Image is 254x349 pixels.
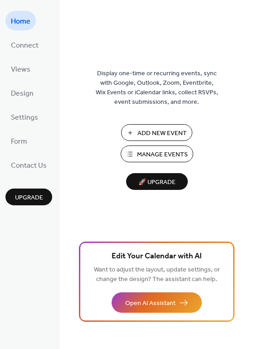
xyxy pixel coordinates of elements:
[5,189,52,205] button: Upgrade
[15,193,43,203] span: Upgrade
[5,131,33,150] a: Form
[11,87,34,101] span: Design
[137,129,187,138] span: Add New Event
[94,264,220,286] span: Want to adjust the layout, update settings, or change the design? The assistant can help.
[137,150,188,160] span: Manage Events
[126,173,188,190] button: 🚀 Upgrade
[112,292,202,313] button: Open AI Assistant
[11,135,27,149] span: Form
[125,299,176,308] span: Open AI Assistant
[5,59,36,78] a: Views
[11,63,30,77] span: Views
[5,11,36,30] a: Home
[11,111,38,125] span: Settings
[11,15,30,29] span: Home
[132,176,182,189] span: 🚀 Upgrade
[96,69,218,107] span: Display one-time or recurring events, sync with Google, Outlook, Zoom, Eventbrite, Wix Events or ...
[5,35,44,54] a: Connect
[5,155,52,174] a: Contact Us
[112,250,202,263] span: Edit Your Calendar with AI
[121,124,192,141] button: Add New Event
[5,83,39,102] a: Design
[11,39,39,53] span: Connect
[5,107,44,126] a: Settings
[11,159,47,173] span: Contact Us
[121,145,193,162] button: Manage Events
